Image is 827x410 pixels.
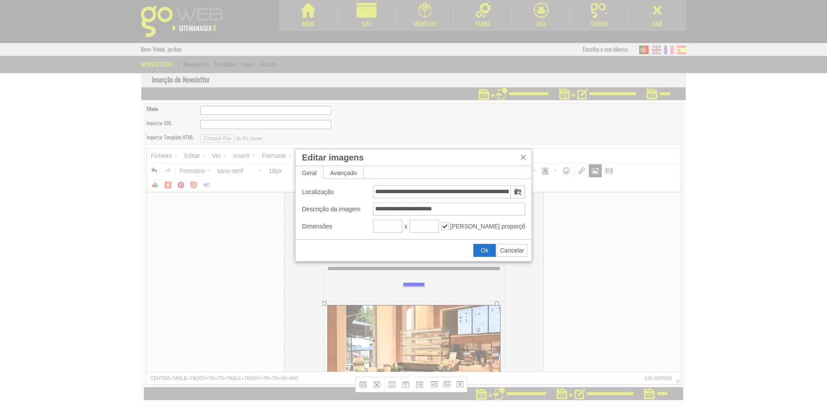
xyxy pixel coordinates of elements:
[404,223,407,230] span: x
[302,223,373,230] label: Dimensões
[295,166,323,179] div: Geral
[302,188,373,195] label: Localização
[295,149,532,262] div: Edit image
[481,247,488,254] span: Ok
[323,166,364,179] div: Avançado
[302,206,373,213] label: Descrição da imagem
[450,223,532,230] span: [PERSON_NAME] proporções
[511,185,525,198] div: Upload image
[500,247,524,254] span: Cancelar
